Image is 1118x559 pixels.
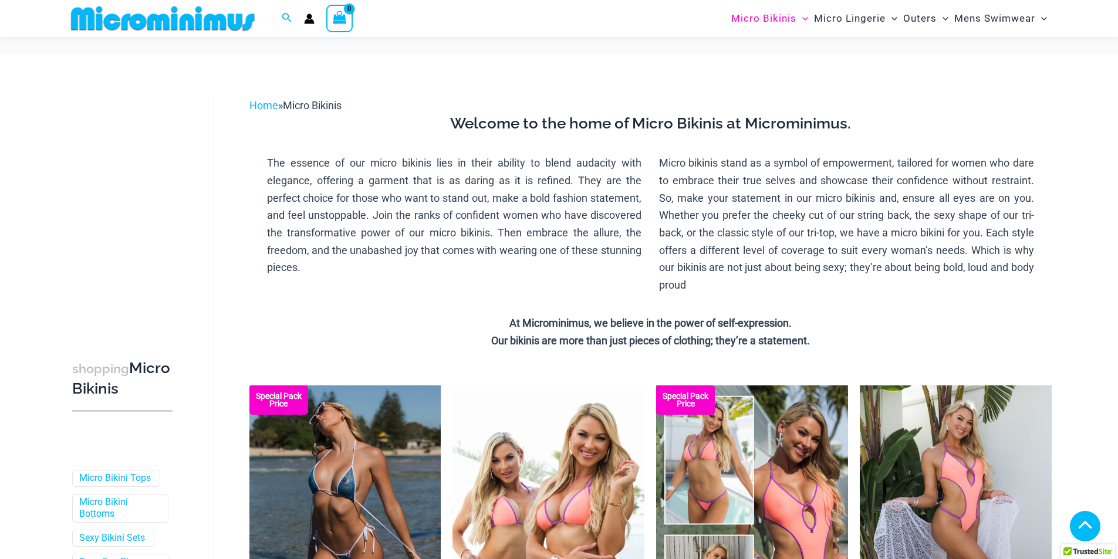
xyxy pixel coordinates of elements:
a: Micro Bikini Tops [79,472,151,485]
a: Search icon link [282,11,292,26]
a: Micro Bikini Bottoms [79,496,159,521]
img: MM SHOP LOGO FLAT [66,5,259,32]
span: Menu Toggle [1035,4,1047,33]
span: Micro Lingerie [814,4,886,33]
a: Account icon link [304,13,315,24]
h3: Welcome to the home of Micro Bikinis at Microminimus. [258,114,1043,134]
span: Menu Toggle [886,4,897,33]
span: Micro Bikinis [731,4,796,33]
span: Outers [903,4,937,33]
a: Micro LingerieMenu ToggleMenu Toggle [811,4,900,33]
p: Micro bikinis stand as a symbol of empowerment, tailored for women who dare to embrace their true... [659,154,1034,294]
h3: Micro Bikinis [72,358,173,399]
a: Home [249,99,278,111]
span: Micro Bikinis [283,99,342,111]
p: The essence of our micro bikinis lies in their ability to blend audacity with elegance, offering ... [267,154,642,276]
iframe: TrustedSite Certified [72,87,178,322]
a: Mens SwimwearMenu ToggleMenu Toggle [951,4,1050,33]
span: » [249,99,342,111]
a: Sexy Bikini Sets [79,532,145,544]
strong: Our bikinis are more than just pieces of clothing; they’re a statement. [491,334,810,347]
b: Special Pack Price [249,392,308,408]
span: Menu Toggle [937,4,948,33]
b: Special Pack Price [656,392,715,408]
a: OutersMenu ToggleMenu Toggle [900,4,951,33]
nav: Site Navigation [727,2,1052,35]
a: Micro BikinisMenu ToggleMenu Toggle [728,4,811,33]
span: shopping [72,361,129,376]
span: Menu Toggle [796,4,808,33]
a: View Shopping Cart, empty [326,5,353,32]
span: Mens Swimwear [954,4,1035,33]
strong: At Microminimus, we believe in the power of self-expression. [509,317,792,329]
